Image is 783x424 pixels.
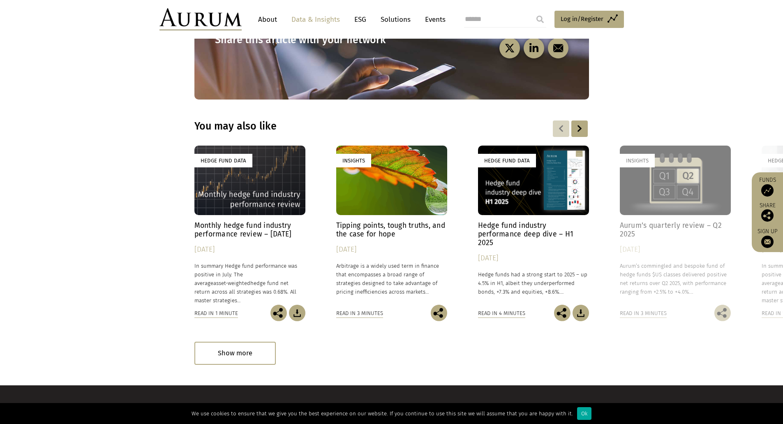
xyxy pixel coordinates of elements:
p: Arbitrage is a widely used term in finance that encompasses a broad range of strategies designed ... [336,262,447,297]
h4: Tipping points, tough truths, and the case for hope [336,221,447,239]
p: Hedge funds had a strong start to 2025 – up 4.5% in H1, albeit they underperformed bonds, +7.3% a... [478,270,589,296]
a: About [254,12,281,27]
div: Read in 3 minutes [620,309,667,318]
a: Data & Insights [287,12,344,27]
a: Solutions [376,12,415,27]
h4: Aurum’s quarterly review – Q2 2025 [620,221,731,239]
h3: Share this article with your network [215,34,392,46]
div: Ok [577,407,591,420]
a: Hedge Fund Data Hedge fund industry performance deep dive – H1 2025 [DATE] Hedge funds had a stro... [478,146,589,305]
img: twitter-black.svg [504,43,515,53]
div: Read in 3 minutes [336,309,383,318]
a: Sign up [756,228,779,248]
img: linkedin-black.svg [529,43,539,53]
div: Hedge Fund Data [478,154,536,167]
input: Submit [532,11,548,28]
div: Read in 1 minute [194,309,238,318]
span: Log in/Register [561,14,603,24]
div: Hedge Fund Data [194,154,252,167]
div: Read in 4 minutes [478,309,525,318]
div: [DATE] [478,253,589,264]
a: ESG [350,12,370,27]
a: Hedge Fund Data Monthly hedge fund industry performance review – [DATE] [DATE] In summary Hedge f... [194,146,305,305]
h4: Monthly hedge fund industry performance review – [DATE] [194,221,305,239]
div: Insights [620,154,655,167]
div: [DATE] [336,244,447,255]
img: Sign up to our newsletter [761,236,774,248]
a: Funds [756,176,779,197]
img: Share this post [761,209,774,222]
img: Share this post [554,305,571,321]
div: Show more [194,342,276,364]
a: Insights Tipping points, tough truths, and the case for hope [DATE] Arbitrage is a widely used te... [336,146,447,305]
a: Log in/Register [554,11,624,28]
div: [DATE] [194,244,305,255]
img: Aurum [159,8,242,30]
img: Download Article [573,305,589,321]
h3: You may also like [194,120,483,132]
p: In summary Hedge fund performance was positive in July. The average hedge fund net return across ... [194,262,305,305]
img: email-black.svg [553,43,563,53]
div: [DATE] [620,244,731,255]
img: Share this post [270,305,287,321]
div: Share [756,203,779,222]
div: Insights [336,154,371,167]
span: asset-weighted [213,280,250,286]
img: Access Funds [761,184,774,197]
p: Aurum’s commingled and bespoke fund of hedge funds $US classes delivered positive net returns ove... [620,262,731,297]
a: Events [421,12,446,27]
img: Share this post [431,305,447,321]
img: Download Article [289,305,305,321]
h4: Hedge fund industry performance deep dive – H1 2025 [478,221,589,247]
img: Share this post [714,305,731,321]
